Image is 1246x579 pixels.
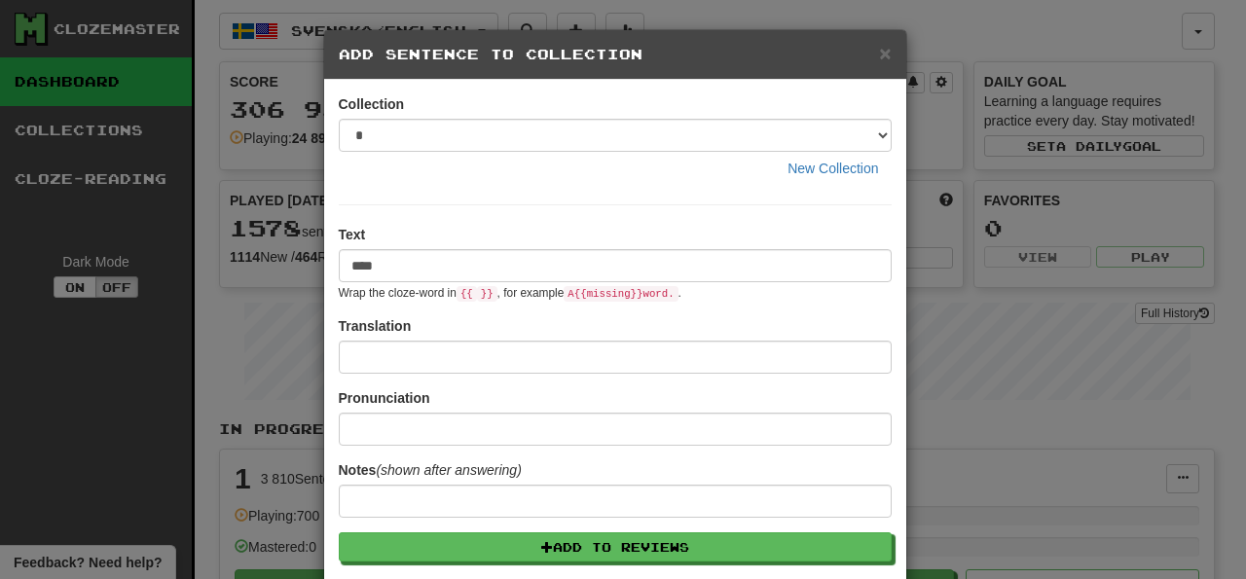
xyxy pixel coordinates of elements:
[339,225,366,244] label: Text
[339,460,522,480] label: Notes
[339,532,892,561] button: Add to Reviews
[376,462,521,478] em: (shown after answering)
[564,286,678,302] code: A {{ missing }} word.
[477,286,497,302] code: }}
[339,94,405,114] label: Collection
[339,316,412,336] label: Translation
[457,286,477,302] code: {{
[339,45,892,64] h5: Add Sentence to Collection
[339,388,430,408] label: Pronunciation
[339,286,681,300] small: Wrap the cloze-word in , for example .
[879,42,891,64] span: ×
[775,152,891,185] button: New Collection
[879,43,891,63] button: Close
